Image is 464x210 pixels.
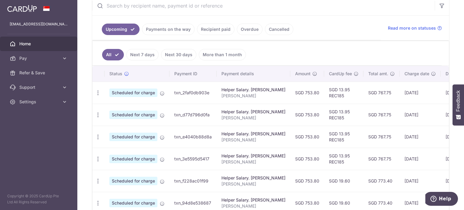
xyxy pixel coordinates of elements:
span: Status [109,71,122,77]
div: Helper Salary. [PERSON_NAME] [221,153,285,159]
td: txn_2faf0db903e [169,82,217,104]
td: SGD 767.75 [363,148,400,170]
a: More than 1 month [199,49,246,60]
span: Charge date [404,71,429,77]
a: Next 30 days [161,49,196,60]
div: Helper Salary. [PERSON_NAME] [221,197,285,203]
span: Read more on statuses [388,25,436,31]
td: SGD 753.80 [290,170,324,192]
span: Scheduled for charge [109,133,157,141]
td: SGD 13.95 REC185 [324,148,363,170]
td: SGD 767.75 [363,82,400,104]
a: All [102,49,124,60]
p: [PERSON_NAME] [221,115,285,121]
td: SGD 753.80 [290,104,324,126]
a: Cancelled [265,24,293,35]
td: [DATE] [400,82,441,104]
td: txn_e4040b88d8a [169,126,217,148]
span: Refer & Save [19,70,59,76]
p: [PERSON_NAME] [221,181,285,187]
td: SGD 13.95 REC185 [324,126,363,148]
span: Amount [295,71,311,77]
td: [DATE] [400,126,441,148]
a: Next 7 days [126,49,159,60]
td: txn_d77d796d0fa [169,104,217,126]
span: Scheduled for charge [109,199,157,207]
p: [PERSON_NAME] [221,93,285,99]
span: Feedback [456,90,461,111]
div: Helper Salary. [PERSON_NAME] [221,131,285,137]
span: Scheduled for charge [109,111,157,119]
span: Settings [19,99,59,105]
th: Payment ID [169,66,217,82]
td: SGD 19.60 [324,170,363,192]
span: Home [19,41,59,47]
a: Read more on statuses [388,25,442,31]
td: [DATE] [400,148,441,170]
td: SGD 767.75 [363,104,400,126]
th: Payment details [217,66,290,82]
span: Pay [19,55,59,61]
img: CardUp [7,5,37,12]
a: Overdue [237,24,263,35]
p: [PERSON_NAME] [221,137,285,143]
span: Scheduled for charge [109,155,157,163]
td: SGD 753.80 [290,82,324,104]
iframe: Opens a widget where you can find more information [425,192,458,207]
p: [PERSON_NAME] [221,159,285,165]
p: [EMAIL_ADDRESS][DOMAIN_NAME] [10,21,68,27]
span: Total amt. [368,71,388,77]
td: SGD 13.95 REC185 [324,104,363,126]
td: SGD 13.95 REC185 [324,82,363,104]
div: Helper Salary. [PERSON_NAME] [221,87,285,93]
td: SGD 753.80 [290,126,324,148]
td: [DATE] [400,104,441,126]
span: Support [19,84,59,90]
button: Feedback - Show survey [453,84,464,125]
p: [PERSON_NAME] [221,203,285,209]
td: txn_3e5595d5417 [169,148,217,170]
span: Scheduled for charge [109,89,157,97]
td: txn_f228ac01f99 [169,170,217,192]
td: [DATE] [400,170,441,192]
div: Helper Salary. [PERSON_NAME] [221,109,285,115]
td: SGD 753.80 [290,148,324,170]
span: Due date [446,71,464,77]
span: Scheduled for charge [109,177,157,185]
a: Payments on the way [142,24,195,35]
td: SGD 773.40 [363,170,400,192]
span: CardUp fee [329,71,352,77]
a: Upcoming [102,24,140,35]
div: Helper Salary. [PERSON_NAME] [221,175,285,181]
td: SGD 767.75 [363,126,400,148]
a: Recipient paid [197,24,234,35]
